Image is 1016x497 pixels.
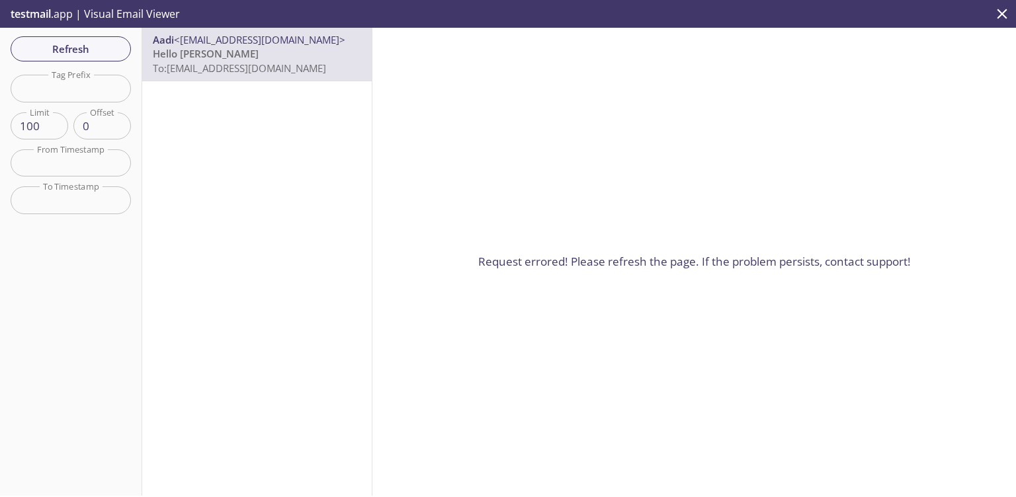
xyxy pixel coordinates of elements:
p: Request errored! Please refresh the page. If the problem persists, contact support! [478,253,911,270]
span: testmail [11,7,51,21]
span: <[EMAIL_ADDRESS][DOMAIN_NAME]> [174,33,345,46]
span: To: [EMAIL_ADDRESS][DOMAIN_NAME] [153,61,326,75]
span: Hello [PERSON_NAME] [153,47,259,60]
div: Aadi<[EMAIL_ADDRESS][DOMAIN_NAME]>Hello [PERSON_NAME]To:[EMAIL_ADDRESS][DOMAIN_NAME] [142,28,372,81]
nav: emails [142,28,372,81]
span: Refresh [21,40,120,57]
span: Aadi [153,33,174,46]
button: Refresh [11,36,131,61]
